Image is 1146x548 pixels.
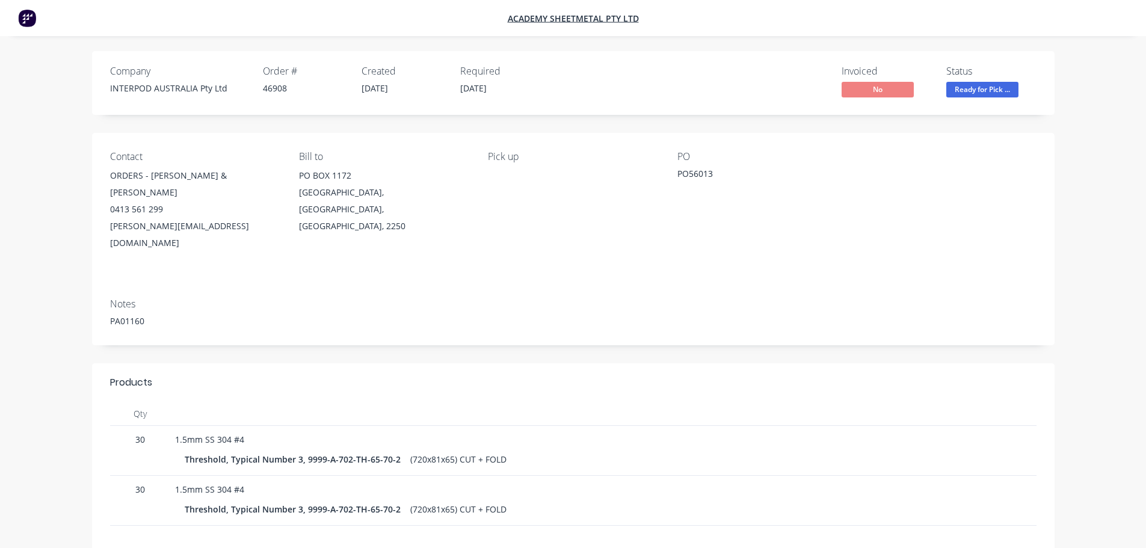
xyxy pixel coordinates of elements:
[115,433,165,446] span: 30
[185,451,405,468] div: Threshold, Typical Number 3, 9999-A-702-TH-65-70-2
[175,434,244,445] span: 1.5mm SS 304 #4
[405,451,511,468] div: (720x81x65) CUT + FOLD
[677,151,847,162] div: PO
[110,201,280,218] div: 0413 561 299
[175,484,244,495] span: 1.5mm SS 304 #4
[405,500,511,518] div: (720x81x65) CUT + FOLD
[362,66,446,77] div: Created
[185,500,405,518] div: Threshold, Typical Number 3, 9999-A-702-TH-65-70-2
[842,66,932,77] div: Invoiced
[110,167,280,201] div: ORDERS - [PERSON_NAME] & [PERSON_NAME]
[299,167,469,235] div: PO BOX 1172[GEOGRAPHIC_DATA], [GEOGRAPHIC_DATA], [GEOGRAPHIC_DATA], 2250
[110,66,248,77] div: Company
[18,9,36,27] img: Factory
[299,184,469,235] div: [GEOGRAPHIC_DATA], [GEOGRAPHIC_DATA], [GEOGRAPHIC_DATA], 2250
[263,66,347,77] div: Order #
[110,298,1037,310] div: Notes
[110,315,1037,327] div: PA01160
[508,13,639,24] a: Academy Sheetmetal Pty Ltd
[299,151,469,162] div: Bill to
[460,66,544,77] div: Required
[110,375,152,390] div: Products
[946,82,1018,97] span: Ready for Pick ...
[842,82,914,97] span: No
[110,218,280,251] div: [PERSON_NAME][EMAIL_ADDRESS][DOMAIN_NAME]
[362,82,388,94] span: [DATE]
[263,82,347,94] div: 46908
[460,82,487,94] span: [DATE]
[299,167,469,184] div: PO BOX 1172
[488,151,658,162] div: Pick up
[110,82,248,94] div: INTERPOD AUSTRALIA Pty Ltd
[110,151,280,162] div: Contact
[110,402,170,426] div: Qty
[946,66,1037,77] div: Status
[677,167,828,184] div: PO56013
[110,167,280,251] div: ORDERS - [PERSON_NAME] & [PERSON_NAME]0413 561 299[PERSON_NAME][EMAIL_ADDRESS][DOMAIN_NAME]
[115,483,165,496] span: 30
